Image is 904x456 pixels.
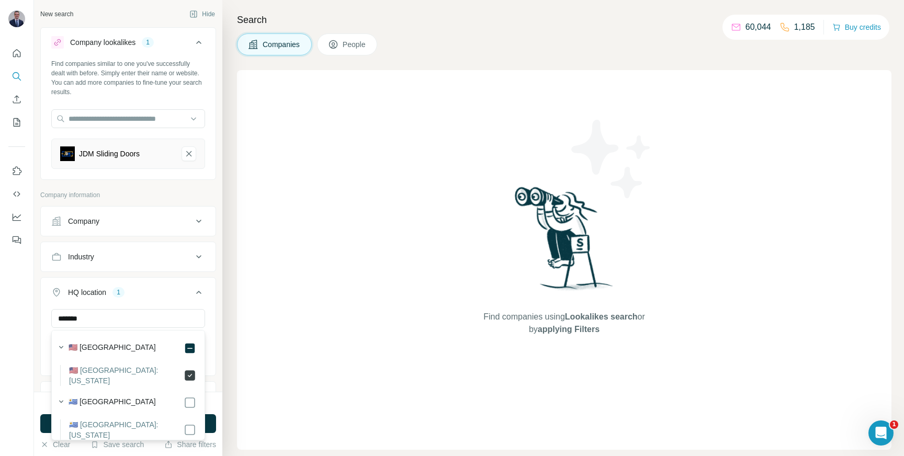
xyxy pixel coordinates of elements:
[40,414,216,433] button: Run search
[40,9,73,19] div: New search
[565,312,638,321] span: Lookalikes search
[40,439,70,450] button: Clear
[8,113,25,132] button: My lists
[41,209,216,234] button: Company
[8,10,25,27] img: Avatar
[69,342,156,355] label: 🇺🇸 [GEOGRAPHIC_DATA]
[41,280,216,309] button: HQ location1
[8,67,25,86] button: Search
[794,21,815,33] p: 1,185
[79,149,140,159] div: JDM Sliding Doors
[745,21,771,33] p: 60,044
[68,216,99,226] div: Company
[182,146,196,161] button: JDM Sliding Doors-remove-button
[343,39,367,50] span: People
[263,39,301,50] span: Companies
[68,252,94,262] div: Industry
[41,384,216,409] button: Annual revenue ($)
[41,30,216,59] button: Company lookalikes1
[868,420,894,446] iframe: Intercom live chat
[142,38,154,47] div: 1
[8,185,25,203] button: Use Surfe API
[8,44,25,63] button: Quick start
[832,20,881,35] button: Buy credits
[8,162,25,180] button: Use Surfe on LinkedIn
[8,208,25,226] button: Dashboard
[69,365,184,386] label: 🇺🇸 [GEOGRAPHIC_DATA]: [US_STATE]
[164,439,216,450] button: Share filters
[8,231,25,249] button: Feedback
[68,287,106,298] div: HQ location
[480,311,648,336] span: Find companies using or by
[51,59,205,97] div: Find companies similar to one you've successfully dealt with before. Simply enter their name or w...
[41,244,216,269] button: Industry
[237,13,891,27] h4: Search
[510,184,619,301] img: Surfe Illustration - Woman searching with binoculars
[91,439,144,450] button: Save search
[69,396,156,409] label: 🇺🇾 [GEOGRAPHIC_DATA]
[564,112,659,206] img: Surfe Illustration - Stars
[8,90,25,109] button: Enrich CSV
[112,288,125,297] div: 1
[538,325,600,334] span: applying Filters
[60,146,75,161] img: JDM Sliding Doors-logo
[69,419,184,440] label: 🇺🇾 [GEOGRAPHIC_DATA]: [US_STATE]
[70,37,135,48] div: Company lookalikes
[40,190,216,200] p: Company information
[182,6,222,22] button: Hide
[890,420,898,429] span: 1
